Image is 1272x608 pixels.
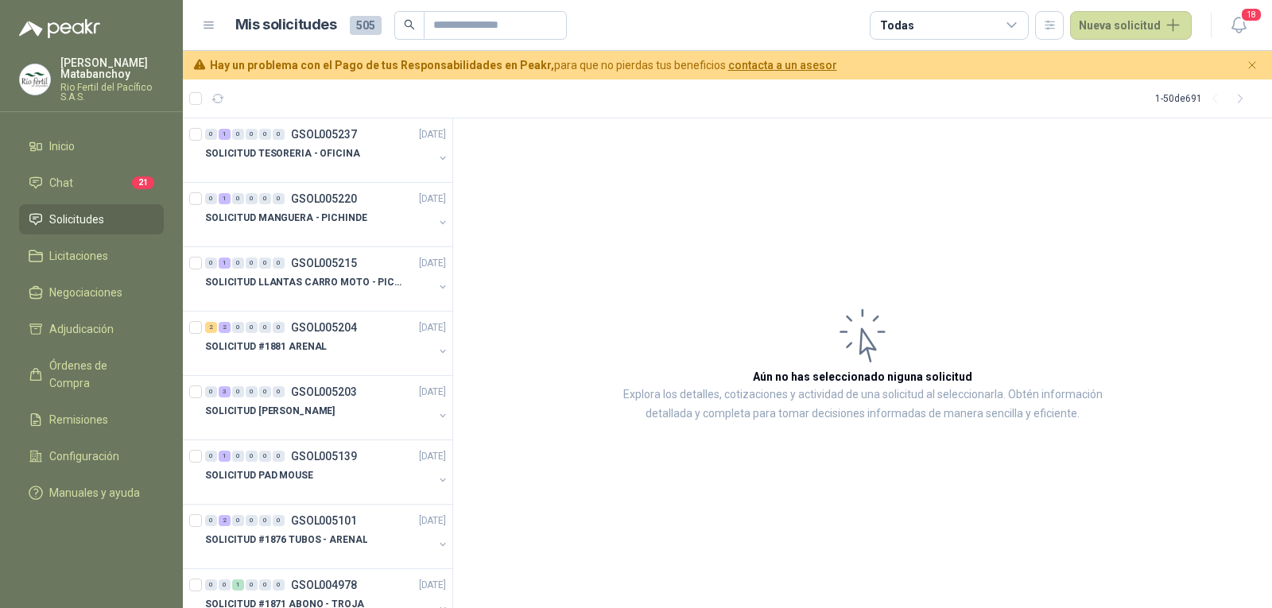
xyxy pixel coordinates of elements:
p: SOLICITUD PAD MOUSE [205,468,313,483]
img: Logo peakr [19,19,100,38]
span: 21 [132,176,154,189]
span: Configuración [49,447,119,465]
div: 1 [219,258,231,269]
div: 3 [219,386,231,397]
p: [DATE] [419,578,446,593]
div: 0 [232,129,244,140]
span: Órdenes de Compra [49,357,149,392]
div: 0 [205,193,217,204]
div: 0 [232,451,244,462]
span: Manuales y ayuda [49,484,140,502]
div: 0 [205,451,217,462]
div: 1 [219,451,231,462]
p: [DATE] [419,256,446,271]
p: [DATE] [419,192,446,207]
p: Rio Fertil del Pacífico S.A.S. [60,83,164,102]
span: Solicitudes [49,211,104,228]
div: 0 [232,258,244,269]
a: 0 1 0 0 0 0 GSOL005220[DATE] SOLICITUD MANGUERA - PICHINDE [205,189,449,240]
p: [PERSON_NAME] Matabanchoy [60,57,164,79]
p: [DATE] [419,127,446,142]
a: 0 1 0 0 0 0 GSOL005139[DATE] SOLICITUD PAD MOUSE [205,447,449,498]
div: 0 [259,515,271,526]
div: 0 [205,386,217,397]
p: [DATE] [419,513,446,529]
p: GSOL005237 [291,129,357,140]
p: GSOL005203 [291,386,357,397]
div: 0 [205,129,217,140]
p: GSOL005215 [291,258,357,269]
button: Cerrar [1243,56,1262,76]
a: 0 1 0 0 0 0 GSOL005215[DATE] SOLICITUD LLANTAS CARRO MOTO - PICHINDE [205,254,449,304]
a: Adjudicación [19,314,164,344]
span: Adjudicación [49,320,114,338]
p: [DATE] [419,320,446,335]
div: 0 [232,322,244,333]
a: Configuración [19,441,164,471]
h1: Mis solicitudes [235,14,337,37]
div: 1 [219,129,231,140]
a: Manuales y ayuda [19,478,164,508]
span: 18 [1240,7,1262,22]
p: GSOL004978 [291,579,357,591]
div: 1 [232,579,244,591]
p: SOLICITUD LLANTAS CARRO MOTO - PICHINDE [205,275,403,290]
div: 0 [246,386,258,397]
div: 0 [259,129,271,140]
div: 0 [273,451,285,462]
p: SOLICITUD MANGUERA - PICHINDE [205,211,367,226]
span: Licitaciones [49,247,108,265]
a: 2 2 0 0 0 0 GSOL005204[DATE] SOLICITUD #1881 ARENAL [205,318,449,369]
p: SOLICITUD #1881 ARENAL [205,339,327,354]
div: 0 [219,579,231,591]
p: GSOL005101 [291,515,357,526]
a: Remisiones [19,405,164,435]
b: Hay un problema con el Pago de tus Responsabilidades en Peakr, [210,59,554,72]
div: 1 - 50 de 691 [1155,86,1253,111]
span: Remisiones [49,411,108,428]
p: [DATE] [419,449,446,464]
div: 0 [246,579,258,591]
div: 0 [273,515,285,526]
p: GSOL005220 [291,193,357,204]
div: 0 [246,193,258,204]
img: Company Logo [20,64,50,95]
div: 0 [273,193,285,204]
p: GSOL005139 [291,451,357,462]
a: Licitaciones [19,241,164,271]
a: contacta a un asesor [728,59,837,72]
p: SOLICITUD [PERSON_NAME] [205,404,335,419]
div: Todas [880,17,913,34]
div: 0 [205,515,217,526]
div: 0 [259,451,271,462]
button: 18 [1224,11,1253,40]
p: [DATE] [419,385,446,400]
a: Negociaciones [19,277,164,308]
p: SOLICITUD TESORERIA - OFICINA [205,146,360,161]
div: 0 [246,451,258,462]
span: Chat [49,174,73,192]
a: Solicitudes [19,204,164,234]
div: 0 [232,515,244,526]
a: Órdenes de Compra [19,350,164,398]
div: 0 [259,322,271,333]
a: Inicio [19,131,164,161]
div: 2 [219,322,231,333]
p: SOLICITUD #1876 TUBOS - ARENAL [205,532,367,548]
div: 0 [246,322,258,333]
div: 0 [259,386,271,397]
div: 0 [246,515,258,526]
div: 0 [205,258,217,269]
div: 2 [205,322,217,333]
div: 0 [259,579,271,591]
a: 0 3 0 0 0 0 GSOL005203[DATE] SOLICITUD [PERSON_NAME] [205,382,449,433]
div: 0 [273,579,285,591]
div: 2 [219,515,231,526]
div: 0 [259,193,271,204]
p: GSOL005204 [291,322,357,333]
a: 0 2 0 0 0 0 GSOL005101[DATE] SOLICITUD #1876 TUBOS - ARENAL [205,511,449,562]
div: 0 [246,258,258,269]
button: Nueva solicitud [1070,11,1192,40]
span: Inicio [49,137,75,155]
a: 0 1 0 0 0 0 GSOL005237[DATE] SOLICITUD TESORERIA - OFICINA [205,125,449,176]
